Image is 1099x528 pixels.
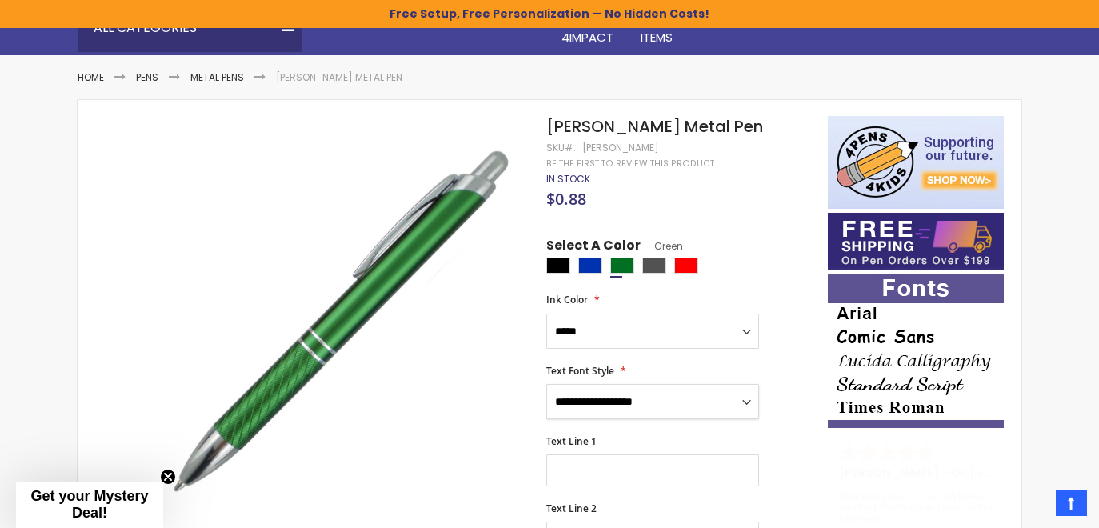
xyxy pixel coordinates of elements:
[136,70,158,84] a: Pens
[578,258,602,274] div: Blue
[546,258,570,274] div: Black
[160,469,176,485] button: Close teaser
[610,258,634,274] div: Green
[546,115,763,138] span: [PERSON_NAME] Metal Pen
[190,70,244,84] a: Metal Pens
[347,13,380,30] span: Home
[828,274,1004,428] img: font-personalization-examples
[159,139,525,505] img: harris_side_green_1.jpg
[546,188,586,210] span: $0.88
[839,490,994,525] div: Very easy site to use boyfriend wanted me to order pens for his business
[790,13,821,30] span: Rush
[641,239,683,253] span: Green
[546,173,590,186] div: Availability
[546,172,590,186] span: In stock
[1056,490,1087,516] a: Top
[546,141,576,154] strong: SKU
[941,13,972,30] span: Blog
[546,364,614,378] span: Text Font Style
[628,4,761,56] a: 4PROMOTIONALITEMS
[641,13,749,46] span: 4PROMOTIONAL ITEMS
[422,13,450,30] span: Pens
[16,482,163,528] div: Get your Mystery Deal!Close teaser
[674,258,698,274] div: Red
[828,213,1004,270] img: Free shipping on orders over $199
[546,293,588,306] span: Ink Color
[546,502,597,515] span: Text Line 2
[276,71,402,84] li: [PERSON_NAME] Metal Pen
[546,237,641,258] span: Select A Color
[561,13,615,46] span: 4Pens 4impact
[839,465,945,481] span: [PERSON_NAME]
[546,158,714,170] a: Be the first to review this product
[491,13,536,30] span: Pencils
[969,465,1087,481] span: [GEOGRAPHIC_DATA]
[582,142,659,154] div: [PERSON_NAME]
[30,488,148,521] span: Get your Mystery Deal!
[78,70,104,84] a: Home
[546,434,597,448] span: Text Line 1
[549,4,628,56] a: 4Pens4impact
[951,465,967,481] span: OK
[642,258,666,274] div: Gunmetal
[828,116,1004,209] img: 4pens 4 kids
[863,13,915,30] span: Specials
[945,465,1087,481] span: - ,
